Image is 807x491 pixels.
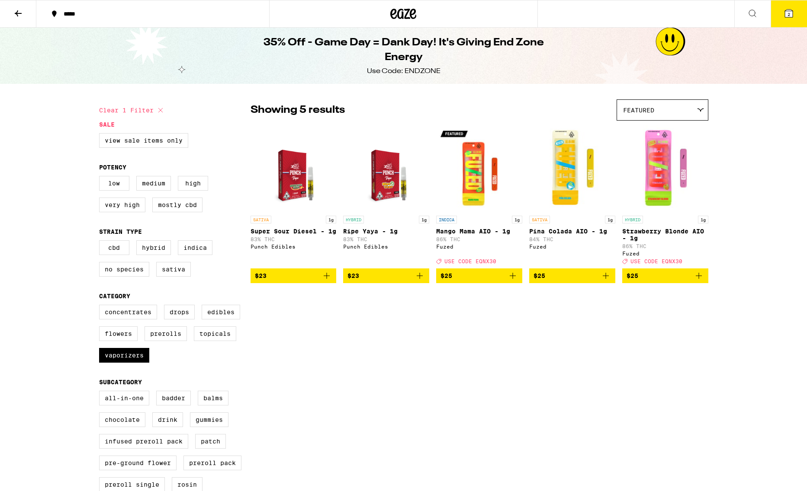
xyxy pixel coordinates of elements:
[164,305,195,319] label: Drops
[156,262,191,277] label: Sativa
[444,258,496,264] span: USE CODE EQNX30
[99,412,145,427] label: Chocolate
[343,228,429,235] p: Ripe Yaya - 1g
[367,67,440,76] div: Use Code: ENDZONE
[99,326,138,341] label: Flowers
[622,268,708,283] button: Add to bag
[436,216,457,223] p: INDICA
[198,391,228,405] label: Balms
[195,434,226,449] label: Patch
[136,176,171,191] label: Medium
[99,121,115,128] legend: Sale
[343,125,429,268] a: Open page for Ripe Yaya - 1g from Punch Edibles
[529,216,550,223] p: SATIVA
[605,216,615,223] p: 1g
[529,125,615,211] img: Fuzed - Pina Colada AIO - 1g
[255,272,267,279] span: $23
[343,244,429,249] div: Punch Edibles
[251,244,337,249] div: Punch Edibles
[156,391,191,405] label: Badder
[99,391,149,405] label: All-In-One
[534,272,545,279] span: $25
[622,125,708,211] img: Fuzed - Strawberry Blonde AIO - 1g
[99,198,145,212] label: Very High
[622,243,708,249] p: 86% THC
[178,240,212,255] label: Indica
[436,268,522,283] button: Add to bag
[627,272,638,279] span: $25
[440,272,452,279] span: $25
[251,236,337,242] p: 83% THC
[251,228,337,235] p: Super Sour Diesel - 1g
[436,228,522,235] p: Mango Mama AIO - 1g
[190,412,228,427] label: Gummies
[99,379,142,386] legend: Subcategory
[771,0,807,27] button: 2
[353,125,420,211] img: Punch Edibles - Ripe Yaya - 1g
[622,228,708,242] p: Strawberry Blonde AIO - 1g
[622,216,643,223] p: HYBRID
[347,272,359,279] span: $23
[178,176,208,191] label: High
[623,107,654,114] span: Featured
[99,293,130,300] legend: Category
[343,236,429,242] p: 83% THC
[246,35,561,65] h1: 35% Off - Game Day = Dank Day! It's Giving End Zone Energy
[529,125,615,268] a: Open page for Pina Colada AIO - 1g from Fuzed
[529,228,615,235] p: Pina Colada AIO - 1g
[152,198,203,212] label: Mostly CBD
[202,305,240,319] label: Edibles
[436,125,522,268] a: Open page for Mango Mama AIO - 1g from Fuzed
[99,133,188,148] label: View Sale Items Only
[622,251,708,256] div: Fuzed
[436,236,522,242] p: 86% THC
[99,434,188,449] label: Infused Preroll Pack
[630,258,682,264] span: USE CODE EQNX30
[136,240,171,255] label: Hybrid
[99,228,142,235] legend: Strain Type
[260,125,327,211] img: Punch Edibles - Super Sour Diesel - 1g
[436,125,522,211] img: Fuzed - Mango Mama AIO - 1g
[194,326,236,341] label: Topicals
[529,244,615,249] div: Fuzed
[512,216,522,223] p: 1g
[326,216,336,223] p: 1g
[251,103,345,118] p: Showing 5 results
[529,268,615,283] button: Add to bag
[99,240,129,255] label: CBD
[152,412,183,427] label: Drink
[251,268,337,283] button: Add to bag
[251,125,337,268] a: Open page for Super Sour Diesel - 1g from Punch Edibles
[251,216,271,223] p: SATIVA
[99,99,166,121] button: Clear 1 filter
[419,216,429,223] p: 1g
[343,268,429,283] button: Add to bag
[99,456,177,470] label: Pre-ground Flower
[145,326,187,341] label: Prerolls
[99,176,129,191] label: Low
[343,216,364,223] p: HYBRID
[436,244,522,249] div: Fuzed
[99,305,157,319] label: Concentrates
[622,125,708,268] a: Open page for Strawberry Blonde AIO - 1g from Fuzed
[529,236,615,242] p: 84% THC
[183,456,241,470] label: Preroll Pack
[99,348,149,363] label: Vaporizers
[99,262,149,277] label: No Species
[788,12,790,17] span: 2
[99,164,126,171] legend: Potency
[698,216,708,223] p: 1g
